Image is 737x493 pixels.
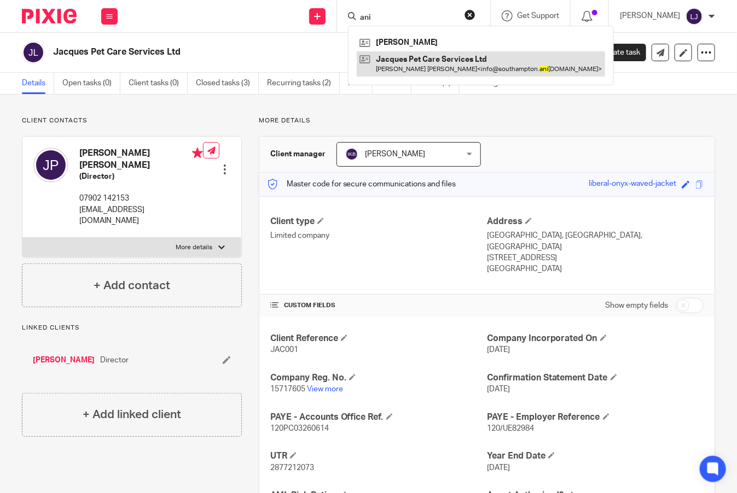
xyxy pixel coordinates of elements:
a: View more [307,385,343,393]
span: [PERSON_NAME] [365,150,426,158]
span: [DATE] [487,464,510,472]
span: 120PC03260614 [270,425,329,432]
a: [PERSON_NAME] [33,355,95,366]
a: Open tasks (0) [62,73,120,94]
h4: Company Incorporated On [487,333,704,344]
h3: Client manager [270,149,326,160]
p: [STREET_ADDRESS] [487,253,704,263]
h4: Year End Date [487,450,704,462]
span: 2877212073 [270,464,314,472]
img: svg%3E [33,148,68,183]
span: Get Support [517,12,559,20]
h4: [PERSON_NAME] [PERSON_NAME] [79,148,203,171]
span: [DATE] [487,346,510,354]
h4: UTR [270,450,487,462]
p: More details [259,116,715,125]
p: Master code for secure communications and files [268,179,456,190]
a: Recurring tasks (2) [267,73,340,94]
h4: Address [487,216,704,227]
h4: CUSTOM FIELDS [270,301,487,310]
span: 15717605 [270,385,305,393]
h4: Confirmation Statement Date [487,372,704,384]
a: Closed tasks (3) [196,73,259,94]
h4: Company Reg. No. [270,372,487,384]
i: Primary [192,148,203,159]
a: Details [22,73,54,94]
img: Pixie [22,9,77,24]
h4: PAYE - Employer Reference [487,412,704,423]
h4: + Add linked client [83,406,181,423]
p: More details [176,243,213,252]
span: Director [100,355,129,366]
span: JAC001 [270,346,298,354]
p: [EMAIL_ADDRESS][DOMAIN_NAME] [79,204,203,227]
h4: PAYE - Accounts Office Ref. [270,412,487,423]
h2: Jacques Pet Care Services Ltd [53,46,463,58]
button: Clear [465,9,475,20]
h4: Client Reference [270,333,487,344]
h4: + Add contact [94,277,170,294]
label: Show empty fields [605,300,668,311]
p: Client contacts [22,116,242,125]
a: Client tasks (0) [129,73,188,94]
img: svg%3E [345,148,358,161]
p: [PERSON_NAME] [620,10,680,21]
p: Limited company [270,230,487,241]
span: 120/UE82984 [487,425,534,432]
p: [GEOGRAPHIC_DATA] [487,263,704,274]
p: 07902 142153 [79,193,203,204]
p: Linked clients [22,324,242,332]
a: Create task [583,44,646,61]
img: svg%3E [686,8,703,25]
h5: (Director) [79,171,203,182]
span: [DATE] [487,385,510,393]
p: [GEOGRAPHIC_DATA], [GEOGRAPHIC_DATA], [GEOGRAPHIC_DATA] [487,230,704,253]
div: liberal-onyx-waved-jacket [589,178,676,191]
h4: Client type [270,216,487,227]
input: Search [359,13,457,23]
img: svg%3E [22,41,45,64]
